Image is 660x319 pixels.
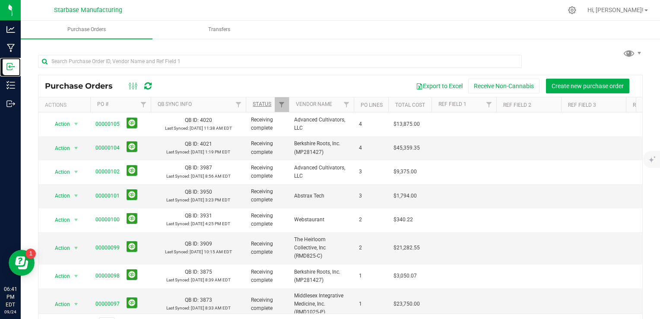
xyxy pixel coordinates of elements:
[393,216,413,224] span: $340.22
[503,102,531,108] a: Ref Field 2
[393,244,420,252] span: $21,282.55
[165,249,189,254] span: Last Synced:
[71,298,82,310] span: select
[45,102,87,108] div: Actions
[166,306,190,310] span: Last Synced:
[71,166,82,178] span: select
[251,212,284,228] span: Receiving complete
[71,190,82,202] span: select
[45,81,121,91] span: Purchase Orders
[185,141,199,147] span: QB ID:
[4,285,17,309] p: 06:41 PM EDT
[200,117,212,123] span: 4020
[200,297,212,303] span: 3873
[251,164,284,180] span: Receiving complete
[47,118,70,130] span: Action
[47,270,70,282] span: Action
[191,174,231,179] span: [DATE] 8:56 AM EDT
[191,278,231,282] span: [DATE] 8:39 AM EDT
[410,79,468,93] button: Export to Excel
[393,272,417,280] span: $3,050.07
[185,189,199,195] span: QB ID:
[251,116,284,132] span: Receiving complete
[359,168,383,176] span: 3
[47,166,70,178] span: Action
[552,83,624,89] span: Create new purchase order
[200,189,212,195] span: 3950
[38,55,522,68] input: Search Purchase Order ID, Vendor Name and Ref Field 1
[47,214,70,226] span: Action
[97,101,108,107] a: PO #
[294,116,349,132] span: Advanced Cultivators, LLC
[71,142,82,154] span: select
[251,188,284,204] span: Receiving complete
[200,241,212,247] span: 3909
[359,272,383,280] span: 1
[251,296,284,313] span: Receiving complete
[200,141,212,147] span: 4021
[482,97,496,112] a: Filter
[393,192,417,200] span: $1,794.00
[438,101,466,107] a: Ref Field 1
[275,97,289,112] a: Filter
[56,26,117,33] span: Purchase Orders
[47,242,70,254] span: Action
[185,165,199,171] span: QB ID:
[165,126,189,131] span: Last Synced:
[294,236,349,261] span: The Heirloom Collective, Inc (RMD825-C)
[191,150,230,154] span: [DATE] 1:19 PM EDT
[95,273,120,279] a: 00000098
[395,102,425,108] a: Total Cost
[185,269,199,275] span: QB ID:
[185,117,199,123] span: QB ID:
[251,268,284,284] span: Receiving complete
[200,269,212,275] span: 3875
[568,102,596,108] a: Ref Field 3
[4,309,17,315] p: 09/24
[166,221,190,226] span: Last Synced:
[359,120,383,128] span: 4
[190,249,232,254] span: [DATE] 10:15 AM EDT
[359,144,383,152] span: 4
[6,44,15,52] inline-svg: Manufacturing
[21,21,152,39] a: Purchase Orders
[587,6,644,13] span: Hi, [PERSON_NAME]!
[6,81,15,89] inline-svg: Inventory
[71,242,82,254] span: select
[95,217,120,223] a: 00000100
[546,79,629,93] button: Create new purchase order
[47,142,70,154] span: Action
[166,150,190,154] span: Last Synced:
[166,278,190,282] span: Last Synced:
[200,213,212,219] span: 3931
[294,292,349,317] span: Middlesex Integrative Medicine, Inc. (RMD1025-P)
[95,121,120,127] a: 00000105
[153,21,285,39] a: Transfers
[6,99,15,108] inline-svg: Outbound
[166,174,190,179] span: Last Synced:
[393,144,420,152] span: $45,359.35
[25,249,36,259] iframe: Resource center unread badge
[9,250,35,276] iframe: Resource center
[294,140,349,156] span: Berkshire Roots, Inc. (MP281427)
[359,192,383,200] span: 3
[95,145,120,151] a: 00000104
[251,240,284,256] span: Receiving complete
[6,25,15,34] inline-svg: Analytics
[158,101,192,107] a: QB Sync Info
[95,169,120,175] a: 00000102
[185,297,199,303] span: QB ID:
[191,221,230,226] span: [DATE] 4:25 PM EDT
[200,165,212,171] span: 3987
[361,102,383,108] a: PO Lines
[71,270,82,282] span: select
[197,26,242,33] span: Transfers
[47,298,70,310] span: Action
[71,214,82,226] span: select
[185,213,199,219] span: QB ID:
[359,244,383,252] span: 2
[359,216,383,224] span: 2
[296,101,332,107] a: Vendor Name
[191,306,231,310] span: [DATE] 8:33 AM EDT
[232,97,246,112] a: Filter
